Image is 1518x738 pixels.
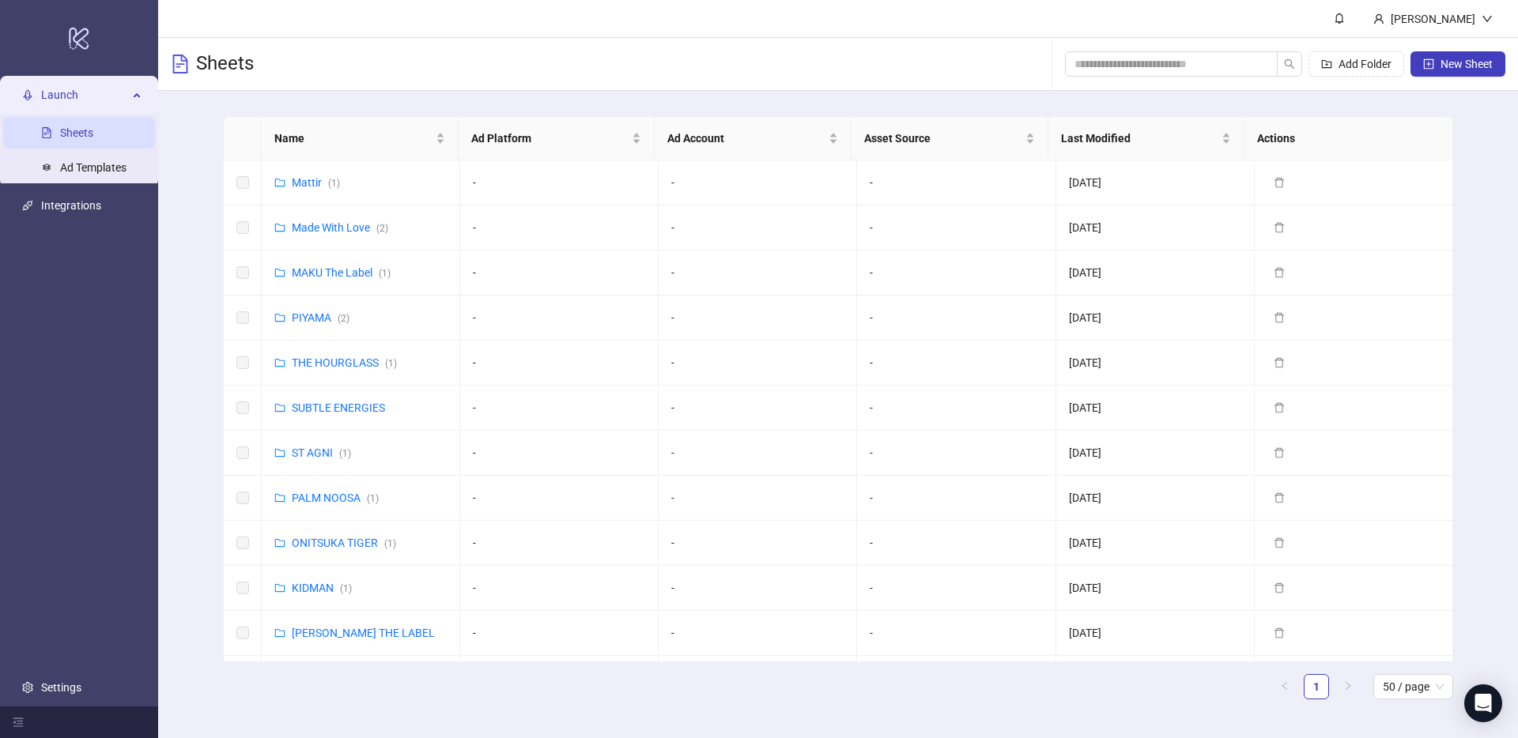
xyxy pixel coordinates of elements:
[1244,117,1441,160] th: Actions
[857,205,1055,250] td: -
[460,250,659,296] td: -
[460,431,659,476] td: -
[864,130,1022,147] span: Asset Source
[1056,521,1255,566] td: [DATE]
[1274,357,1285,368] span: delete
[1339,58,1391,70] span: Add Folder
[292,537,396,549] a: ONITSUKA TIGER(1)
[659,611,857,656] td: -
[857,476,1055,521] td: -
[1274,402,1285,413] span: delete
[1056,296,1255,341] td: [DATE]
[1274,312,1285,323] span: delete
[1056,205,1255,250] td: [DATE]
[274,447,285,458] span: folder
[60,161,126,174] a: Ad Templates
[41,79,128,111] span: Launch
[460,476,659,521] td: -
[1373,674,1453,699] div: Page Size
[1335,674,1361,699] button: right
[852,117,1048,160] th: Asset Source
[292,356,397,369] a: THE HOURGLASS(1)
[1482,13,1493,24] span: down
[1308,51,1404,77] button: Add Folder
[857,341,1055,386] td: -
[41,199,101,212] a: Integrations
[1056,160,1255,205] td: [DATE]
[857,250,1055,296] td: -
[1304,674,1329,699] li: 1
[379,268,391,279] span: ( 1 )
[1056,431,1255,476] td: [DATE]
[1373,13,1384,24] span: user
[857,656,1055,701] td: -
[171,55,190,73] span: file-text
[1056,476,1255,521] td: [DATE]
[659,160,857,205] td: -
[857,566,1055,611] td: -
[1305,675,1328,698] a: 1
[292,176,340,189] a: Mattir(1)
[659,205,857,250] td: -
[1274,222,1285,233] span: delete
[460,160,659,205] td: -
[659,566,857,611] td: -
[659,431,857,476] td: -
[1384,10,1482,28] div: [PERSON_NAME]
[460,386,659,431] td: -
[292,311,349,324] a: PIYAMA(2)
[857,431,1055,476] td: -
[1274,627,1285,638] span: delete
[274,402,285,413] span: folder
[1410,51,1505,77] button: New Sheet
[659,296,857,341] td: -
[274,582,285,593] span: folder
[1334,13,1345,24] span: bell
[1056,386,1255,431] td: [DATE]
[274,492,285,503] span: folder
[1048,117,1245,160] th: Last Modified
[196,51,254,77] h3: Sheets
[1272,674,1297,699] li: Previous Page
[274,267,285,278] span: folder
[1284,58,1295,70] span: search
[274,130,432,147] span: Name
[1274,582,1285,593] span: delete
[1441,58,1493,70] span: New Sheet
[384,538,396,549] span: ( 1 )
[655,117,852,160] th: Ad Account
[292,221,388,234] a: Made With Love(2)
[60,126,93,139] a: Sheets
[385,358,397,369] span: ( 1 )
[659,521,857,566] td: -
[460,611,659,656] td: -
[659,386,857,431] td: -
[1280,681,1290,691] span: left
[1274,492,1285,503] span: delete
[340,583,352,594] span: ( 1 )
[471,130,629,147] span: Ad Platform
[1383,675,1444,698] span: 50 / page
[1343,681,1353,691] span: right
[274,312,285,323] span: folder
[22,89,33,100] span: rocket
[41,681,81,694] a: Settings
[460,296,659,341] td: -
[857,611,1055,656] td: -
[857,386,1055,431] td: -
[274,222,285,233] span: folder
[274,537,285,548] span: folder
[659,341,857,386] td: -
[1464,684,1502,722] div: Open Intercom Messenger
[1056,611,1255,656] td: [DATE]
[1274,447,1285,458] span: delete
[857,160,1055,205] td: -
[274,627,285,638] span: folder
[659,250,857,296] td: -
[339,448,351,459] span: ( 1 )
[460,566,659,611] td: -
[1056,250,1255,296] td: [DATE]
[460,205,659,250] td: -
[659,476,857,521] td: -
[292,446,351,459] a: ST AGNI(1)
